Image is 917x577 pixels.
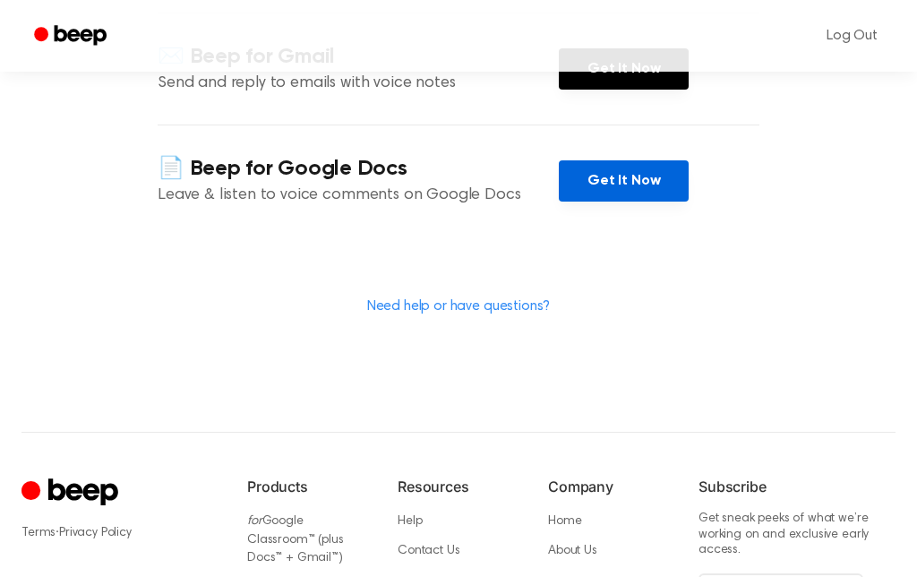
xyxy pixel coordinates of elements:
h6: Subscribe [698,476,896,497]
p: Leave & listen to voice comments on Google Docs [158,184,559,208]
a: Get It Now [559,160,689,202]
a: Need help or have questions? [367,299,551,314]
a: forGoogle Classroom™ (plus Docs™ + Gmail™) [247,515,343,564]
a: Cruip [21,476,123,511]
h4: 📄 Beep for Google Docs [158,154,559,184]
a: Privacy Policy [59,527,132,539]
a: Home [548,515,581,528]
a: Log Out [809,14,896,57]
h6: Company [548,476,670,497]
p: Get sneak peeks of what we’re working on and exclusive early access. [698,512,896,559]
div: · [21,523,219,542]
p: Send and reply to emails with voice notes [158,72,559,96]
a: Contact Us [398,545,459,557]
a: Beep [21,19,123,54]
a: About Us [548,545,597,557]
h6: Resources [398,476,519,497]
a: Help [398,515,422,528]
h6: Products [247,476,369,497]
a: Terms [21,527,56,539]
i: for [247,515,262,528]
